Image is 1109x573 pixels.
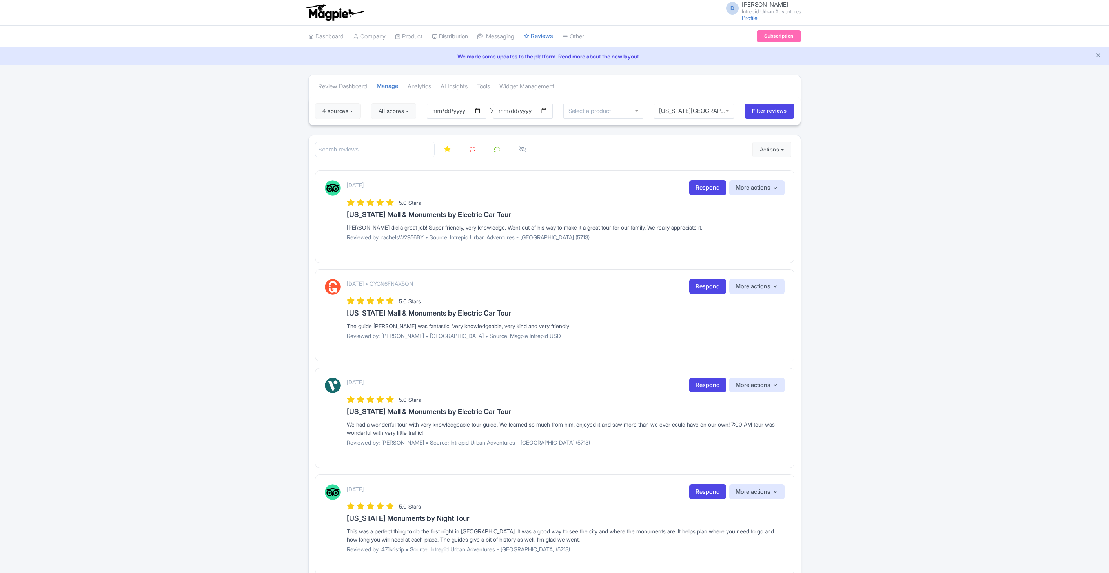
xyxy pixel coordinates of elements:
button: Close announcement [1095,51,1101,60]
div: [PERSON_NAME] did a great job! Super friendly, very knowledge. Went out of his way to make it a g... [347,223,785,232]
button: More actions [729,279,785,294]
div: This was a perfect thing to do the first night in [GEOGRAPHIC_DATA]. It was a good way to see the... [347,527,785,544]
input: Select a product [568,108,616,115]
span: 5.0 Stars [399,199,421,206]
span: [PERSON_NAME] [742,1,789,8]
button: 4 sources [315,103,361,119]
a: Other [563,26,584,47]
div: [US_STATE][GEOGRAPHIC_DATA] [659,108,729,115]
a: Company [353,26,386,47]
p: Reviewed by: [PERSON_NAME] • Source: Intrepid Urban Adventures - [GEOGRAPHIC_DATA] (5713) [347,438,785,447]
h3: [US_STATE] Mall & Monuments by Electric Car Tour [347,211,785,219]
a: Respond [689,378,726,393]
p: [DATE] [347,378,364,386]
a: D [PERSON_NAME] Intrepid Urban Adventures [721,2,801,14]
a: Respond [689,180,726,195]
button: All scores [371,103,416,119]
a: Respond [689,484,726,500]
a: Respond [689,279,726,294]
a: Subscription [757,30,801,42]
a: AI Insights [441,76,468,97]
div: We had a wonderful tour with very knowledgeable tour guide. We learned so much from him, enjoyed ... [347,420,785,437]
button: More actions [729,378,785,393]
a: Reviews [524,26,553,48]
a: Messaging [477,26,514,47]
span: 5.0 Stars [399,396,421,403]
button: More actions [729,180,785,195]
p: Reviewed by: rachelsW2956BY • Source: Intrepid Urban Adventures - [GEOGRAPHIC_DATA] (5713) [347,233,785,241]
img: Tripadvisor Logo [325,484,341,500]
img: Viator Logo [325,378,341,393]
div: The guide [PERSON_NAME] was fantastic. Very knowledgeable, very kind and very friendly [347,322,785,330]
h3: [US_STATE] Mall & Monuments by Electric Car Tour [347,408,785,416]
p: [DATE] • GYGN6FNAX5QN [347,279,413,288]
input: Filter reviews [745,104,794,119]
small: Intrepid Urban Adventures [742,9,801,14]
span: D [726,2,739,15]
h3: [US_STATE] Monuments by Night Tour [347,515,785,522]
button: Actions [752,142,791,157]
a: Manage [377,75,398,98]
span: 5.0 Stars [399,298,421,305]
a: Tools [477,76,490,97]
a: Analytics [408,76,431,97]
p: Reviewed by: 471kristip • Source: Intrepid Urban Adventures - [GEOGRAPHIC_DATA] (5713) [347,545,785,553]
a: Distribution [432,26,468,47]
img: GetYourGuide Logo [325,279,341,295]
input: Search reviews... [315,142,435,158]
a: Profile [742,15,758,21]
span: 5.0 Stars [399,503,421,510]
h3: [US_STATE] Mall & Monuments by Electric Car Tour [347,309,785,317]
img: Tripadvisor Logo [325,180,341,196]
a: Review Dashboard [318,76,367,97]
p: [DATE] [347,181,364,189]
p: [DATE] [347,485,364,493]
button: More actions [729,484,785,500]
img: logo-ab69f6fb50320c5b225c76a69d11143b.png [304,4,365,21]
a: Dashboard [308,26,344,47]
a: Widget Management [499,76,554,97]
a: Product [395,26,422,47]
p: Reviewed by: [PERSON_NAME] • [GEOGRAPHIC_DATA] • Source: Magpie Intrepid USD [347,332,785,340]
a: We made some updates to the platform. Read more about the new layout [5,52,1104,60]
